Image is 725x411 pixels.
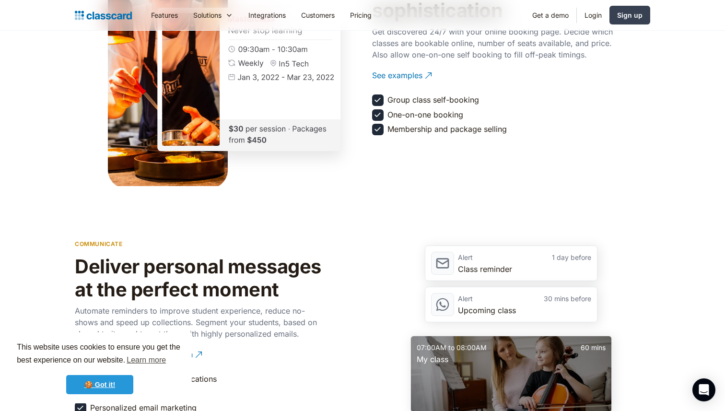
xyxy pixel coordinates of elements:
[17,341,183,367] span: This website uses cookies to ensure you get the best experience on our website.
[511,342,606,353] div: 60 mins
[75,239,123,248] p: communicate
[458,263,591,275] div: Class reminder
[372,62,422,81] div: See examples
[143,4,186,26] a: Features
[66,375,133,394] a: dismiss cookie message
[609,6,650,24] a: Sign up
[75,255,324,301] h2: Deliver personal messages at the perfect moment
[75,9,132,22] a: Logo
[458,252,525,263] div: Alert
[525,252,591,263] div: 1 day before
[75,305,324,340] p: Automate reminders to improve student experience, reduce no-shows and speed up collections. Segme...
[458,293,525,305] div: Alert
[617,10,643,20] div: Sign up
[387,109,463,120] div: One-on-one booking
[692,378,715,401] div: Open Intercom Messenger
[125,353,167,367] a: learn more about cookies
[193,10,222,20] div: Solutions
[417,353,606,365] div: My class
[293,4,342,26] a: Customers
[8,332,192,403] div: cookieconsent
[525,293,591,305] div: 30 mins before
[241,4,293,26] a: Integrations
[417,342,511,353] div: 07:00AM to 08:00AM
[387,124,507,134] div: Membership and package selling
[458,305,591,316] div: Upcoming class
[387,94,479,105] div: Group class self-booking
[525,4,576,26] a: Get a demo
[372,26,621,60] p: Get discovered 24/7 with your online booking page. Decide which classes are bookable online, numb...
[186,4,241,26] div: Solutions
[577,4,609,26] a: Login
[372,62,621,89] a: See examples
[75,341,324,368] a: Personalize your communication
[342,4,379,26] a: Pricing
